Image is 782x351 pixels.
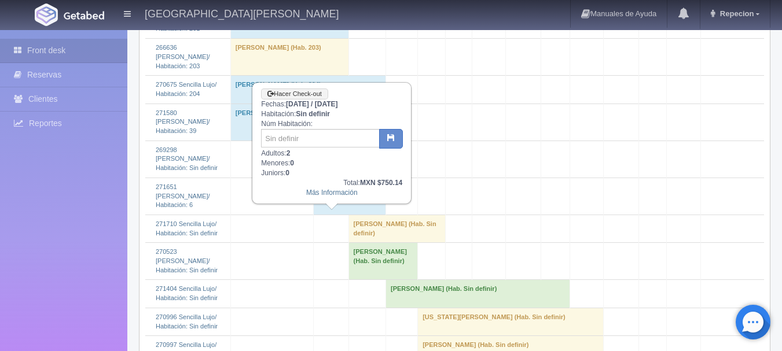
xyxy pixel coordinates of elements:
[296,110,330,118] b: Sin definir
[35,3,58,26] img: Getabed
[156,313,218,330] a: 270996 Sencilla Lujo/Habitación: Sin definir
[287,149,291,157] b: 2
[261,178,402,188] div: Total:
[156,146,218,171] a: 269298 [PERSON_NAME]/Habitación: Sin definir
[285,169,289,177] b: 0
[348,243,418,280] td: [PERSON_NAME] (Hab. Sin definir)
[261,129,380,147] input: Sin definir
[156,248,218,273] a: 270523 [PERSON_NAME]/Habitación: Sin definir
[261,88,328,99] a: Hacer Check-out
[286,100,338,108] b: [DATE] / [DATE]
[386,280,570,308] td: [PERSON_NAME] (Hab. Sin definir)
[145,6,339,20] h4: [GEOGRAPHIC_DATA][PERSON_NAME]
[156,183,210,208] a: 271651 [PERSON_NAME]/Habitación: 6
[418,308,604,335] td: [US_STATE][PERSON_NAME] (Hab. Sin definir)
[156,220,218,237] a: 271710 Sencilla Lujo/Habitación: Sin definir
[717,9,754,18] span: Repecion
[64,11,104,20] img: Getabed
[360,179,402,187] b: MXN $750.14
[230,39,348,76] td: [PERSON_NAME] (Hab. 203)
[230,76,386,104] td: [PERSON_NAME] (Hab. 204)
[253,83,410,203] div: Fechas: Habitación: Núm Habitación: Adultos: Menores: Juniors:
[156,44,210,69] a: 266636 [PERSON_NAME]/Habitación: 203
[290,159,294,167] b: 0
[348,215,446,242] td: [PERSON_NAME] (Hab. Sin definir)
[156,81,216,97] a: 270675 Sencilla Lujo/Habitación: 204
[156,285,218,301] a: 271404 Sencilla Lujo/Habitación: Sin definir
[230,104,348,141] td: [PERSON_NAME] (Hab. 39)
[306,189,358,197] a: Más Información
[156,109,210,134] a: 271580 [PERSON_NAME]/Habitación: 39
